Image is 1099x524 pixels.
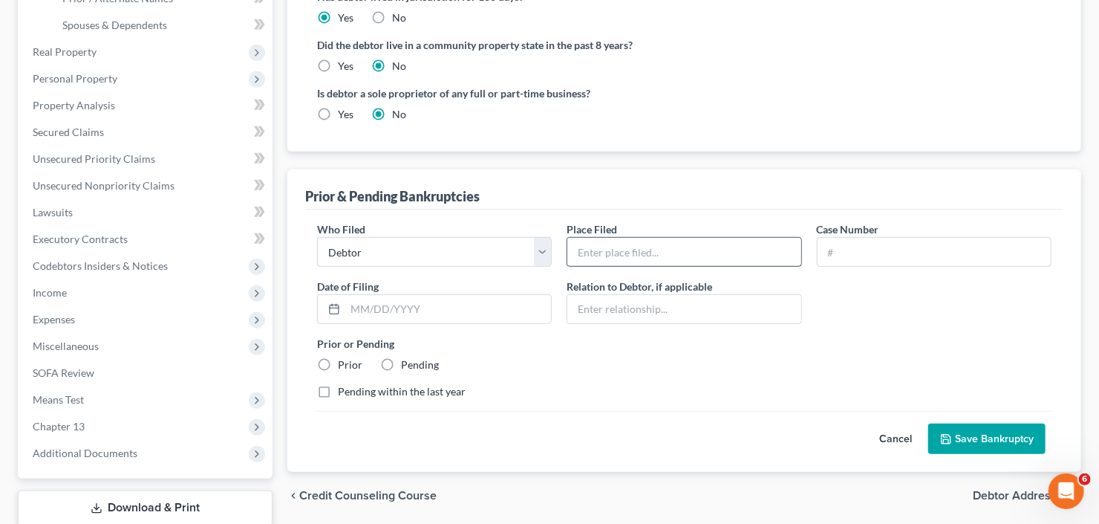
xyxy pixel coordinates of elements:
[287,490,299,502] i: chevron_left
[33,233,128,245] span: Executory Contracts
[928,424,1046,455] button: Save Bankruptcy
[392,107,406,122] label: No
[33,286,67,299] span: Income
[21,172,273,199] a: Unsecured Nonpriority Claims
[317,223,365,236] span: Who Filed
[33,340,99,352] span: Miscellaneous
[287,490,437,502] button: chevron_left Credit Counseling Course
[317,37,1051,53] label: Did the debtor live in a community property state in the past 8 years?
[50,12,273,39] a: Spouses & Dependents
[973,490,1081,502] button: Debtor Addresses chevron_right
[33,366,94,379] span: SOFA Review
[62,19,167,31] span: Spouses & Dependents
[863,424,928,454] button: Cancel
[21,119,273,146] a: Secured Claims
[338,358,362,372] label: Prior
[338,384,466,399] label: Pending within the last year
[21,226,273,253] a: Executory Contracts
[33,206,73,219] span: Lawsuits
[317,336,1051,352] label: Prior or Pending
[338,107,353,122] label: Yes
[817,221,879,237] label: Case Number
[392,10,406,25] label: No
[567,223,617,236] span: Place Filed
[33,259,168,272] span: Codebtors Insiders & Notices
[338,10,353,25] label: Yes
[567,238,800,266] input: Enter place filed...
[21,92,273,119] a: Property Analysis
[392,59,406,74] label: No
[317,85,677,101] label: Is debtor a sole proprietor of any full or part-time business?
[21,360,273,386] a: SOFA Review
[299,490,437,502] span: Credit Counseling Course
[33,99,115,111] span: Property Analysis
[567,279,712,294] label: Relation to Debtor, if applicable
[973,490,1069,502] span: Debtor Addresses
[305,187,480,205] div: Prior & Pending Bankruptcies
[1049,473,1084,509] iframe: Intercom live chat
[1079,473,1091,485] span: 6
[33,447,137,459] span: Additional Documents
[33,179,175,192] span: Unsecured Nonpriority Claims
[338,59,353,74] label: Yes
[33,420,85,433] span: Chapter 13
[33,45,97,58] span: Real Property
[33,393,84,406] span: Means Test
[818,238,1051,266] input: #
[21,146,273,172] a: Unsecured Priority Claims
[317,280,379,293] span: Date of Filing
[401,358,439,372] label: Pending
[345,295,551,323] input: MM/DD/YYYY
[33,313,75,326] span: Expenses
[33,72,117,85] span: Personal Property
[33,152,155,165] span: Unsecured Priority Claims
[21,199,273,226] a: Lawsuits
[33,126,104,138] span: Secured Claims
[567,295,800,323] input: Enter relationship...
